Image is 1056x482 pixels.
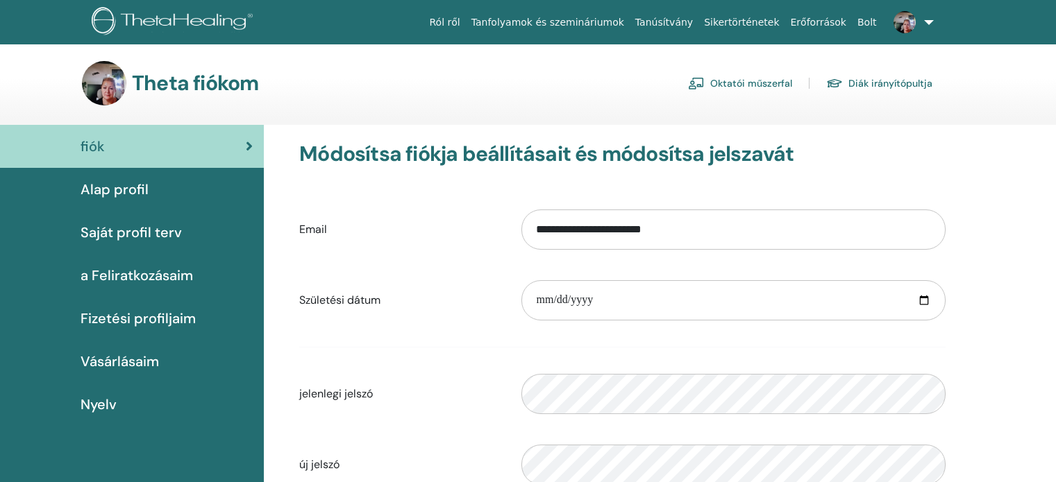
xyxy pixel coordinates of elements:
span: Vásárlásaim [81,351,159,372]
span: fiók [81,136,105,157]
a: Diák irányítópultja [826,72,932,94]
a: Oktatói műszerfal [688,72,792,94]
img: logo.png [92,7,258,38]
span: Saját profil terv [81,222,182,243]
label: jelenlegi jelszó [289,381,511,407]
span: Nyelv [81,394,117,415]
label: új jelszó [289,451,511,478]
label: Email [289,216,511,243]
a: Erőforrások [785,10,852,35]
img: chalkboard-teacher.svg [688,77,705,89]
img: default.jpg [894,11,916,33]
span: Fizetési profiljaim [81,308,196,329]
img: graduation-cap.svg [826,78,843,89]
a: Tanfolyamok és szemináriumok [466,10,630,35]
a: Sikertörténetek [698,10,785,35]
h3: Theta fiókom [132,71,258,96]
h3: Módosítsa fiókja beállításait és módosítsa jelszavát [299,141,946,166]
a: Bolt [852,10,882,35]
a: Tanúsítvány [630,10,698,35]
span: Alap profil [81,179,149,200]
label: Születési dátum [289,287,511,313]
img: default.jpg [82,61,126,105]
a: Ról ről [424,10,466,35]
span: a Feliratkozásaim [81,265,193,286]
